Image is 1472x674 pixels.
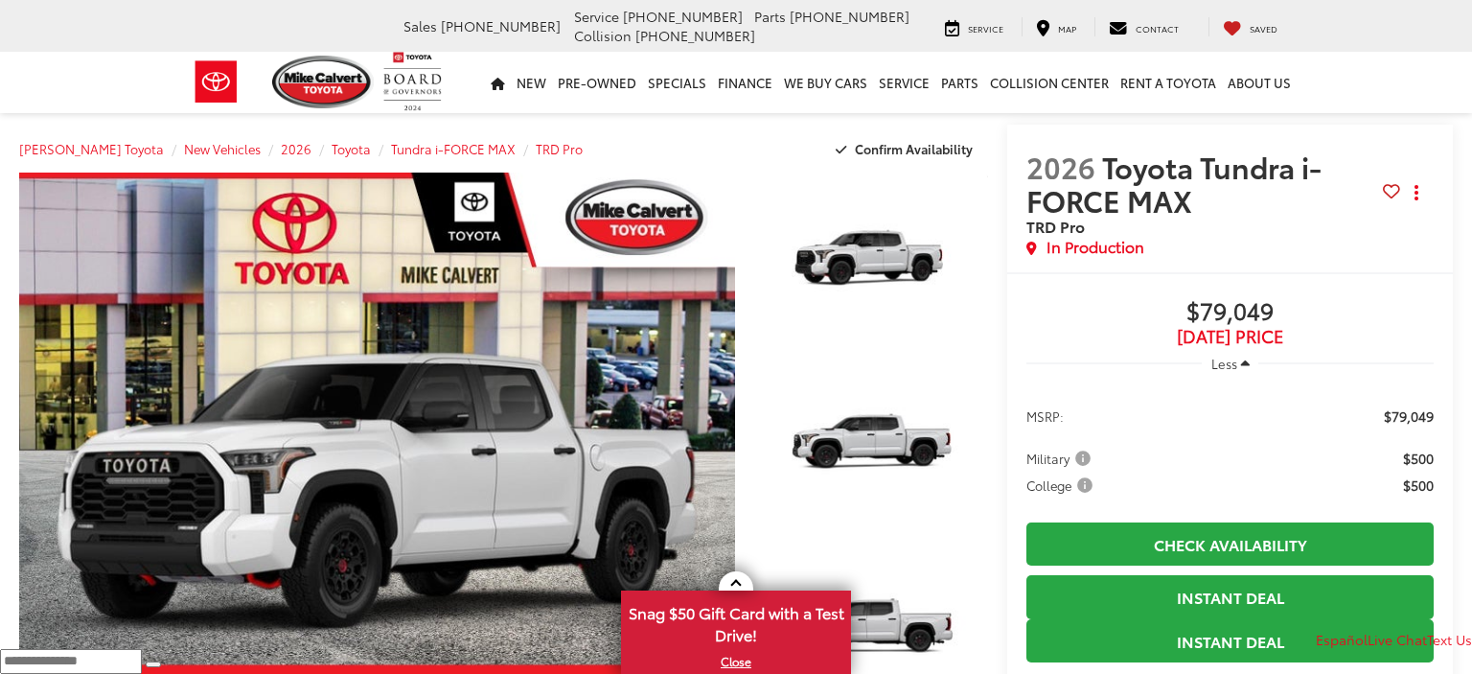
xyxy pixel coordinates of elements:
[1414,185,1418,200] span: dropdown dots
[1202,346,1259,381] button: Less
[574,26,632,45] span: Collision
[1026,298,1434,327] span: $79,049
[1026,575,1434,618] a: Instant Deal
[19,140,164,157] a: [PERSON_NAME] Toyota
[1046,236,1144,258] span: In Production
[485,52,511,113] a: Home
[1316,630,1368,649] a: Español
[1368,630,1427,649] a: Live Chat
[1115,52,1222,113] a: Rent a Toyota
[1026,146,1095,187] span: 2026
[574,7,619,26] span: Service
[1026,523,1434,566] a: Check Availability
[180,51,252,113] img: Toyota
[756,358,988,532] a: Expand Photo 2
[403,16,437,35] span: Sales
[184,140,261,157] a: New Vehicles
[623,593,849,651] span: Snag $50 Gift Card with a Test Drive!
[1026,476,1096,495] span: College
[1211,355,1237,372] span: Less
[873,52,935,113] a: Service
[511,52,552,113] a: New
[1022,17,1091,36] a: Map
[635,26,755,45] span: [PHONE_NUMBER]
[281,140,311,157] a: 2026
[391,140,516,157] a: Tundra i-FORCE MAX
[984,52,1115,113] a: Collision Center
[1094,17,1193,36] a: Contact
[1026,449,1094,468] span: Military
[1026,407,1064,426] span: MSRP:
[1427,630,1472,649] a: Text Us
[272,56,374,108] img: Mike Calvert Toyota
[552,52,642,113] a: Pre-Owned
[1026,215,1085,237] span: TRD Pro
[1026,146,1322,221] span: Toyota Tundra i-FORCE MAX
[1026,449,1097,468] button: Military
[1026,327,1434,346] span: [DATE] PRICE
[1403,476,1434,495] span: $500
[1058,22,1076,35] span: Map
[790,7,909,26] span: [PHONE_NUMBER]
[332,140,371,157] a: Toyota
[712,52,778,113] a: Finance
[1403,449,1434,468] span: $500
[1250,22,1277,35] span: Saved
[1222,52,1297,113] a: About Us
[756,173,988,347] a: Expand Photo 1
[1400,176,1434,210] button: Actions
[753,356,990,534] img: 2026 Toyota Tundra i-FORCE MAX TRD Pro
[931,17,1018,36] a: Service
[968,22,1003,35] span: Service
[754,7,786,26] span: Parts
[1208,17,1292,36] a: My Saved Vehicles
[441,16,561,35] span: [PHONE_NUMBER]
[623,7,743,26] span: [PHONE_NUMBER]
[642,52,712,113] a: Specials
[855,140,973,157] span: Confirm Availability
[778,52,873,113] a: WE BUY CARS
[1384,407,1434,426] span: $79,049
[935,52,984,113] a: Parts
[1136,22,1179,35] span: Contact
[536,140,583,157] a: TRD Pro
[825,132,989,166] button: Confirm Availability
[146,662,161,667] button: Send
[1026,476,1099,495] button: College
[1026,619,1434,662] a: Instant Deal
[753,171,990,349] img: 2026 Toyota Tundra i-FORCE MAX TRD Pro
